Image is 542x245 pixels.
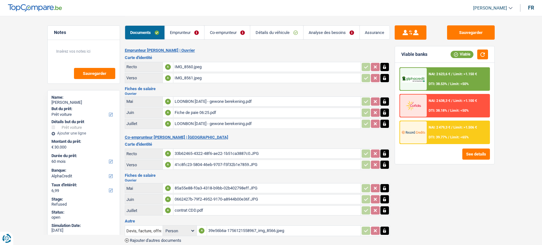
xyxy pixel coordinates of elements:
h2: Co-emprunteur [PERSON_NAME] | [GEOGRAPHIC_DATA] [125,135,390,140]
a: Analyse des besoins [304,26,359,39]
div: A [165,196,171,202]
div: Stage: [51,197,116,202]
div: 33b62465-4322-48f6-ae22-1b51ca3887c0.JPG [175,149,359,158]
div: IMG_8560.jpeg [175,62,359,72]
label: Banque: [51,168,115,173]
a: Détails du véhicule [250,26,303,39]
h2: Emprunteur [PERSON_NAME] | Ouvrier [125,48,390,53]
img: AlphaCredit [402,76,425,83]
h3: Fiches de salaire [125,173,390,177]
div: LOONBON [DATE] - gewone berekening.pdf [175,97,359,106]
a: Documents [125,26,164,39]
div: A [165,162,171,168]
div: open [51,215,116,220]
span: Rajouter d'autres documents [130,238,181,242]
div: Juin [126,110,161,115]
div: Verso [126,162,161,167]
div: 39e56b6a-1756121558967_img_8566.jpeg [208,226,359,235]
div: Juin [126,197,161,202]
h3: Carte d'identité [125,56,390,60]
span: Limit: <65% [450,135,469,139]
div: IMG_8561.jpeg [175,73,359,83]
span: DTI: 38.53% [429,82,447,86]
div: A [165,208,171,213]
span: NAI: 2 623,6 € [429,72,450,76]
div: Verso [126,76,161,80]
div: [DATE] [51,228,116,233]
div: Fiche de paie 06:25.pdf [175,108,359,117]
div: fr [528,5,534,11]
h5: Notes [54,30,113,35]
span: DTI: 38.18% [429,109,447,113]
div: 85a55e88-f0a3-4318-b9bb-02b402798eff.JPG [175,183,359,193]
span: NAI: 2 638,3 € [429,99,450,103]
div: Recto [126,64,161,69]
label: Taux d'intérêt: [51,182,115,188]
h2: Ouvrier [125,92,390,96]
span: € [51,145,54,150]
img: Cofidis [402,100,425,111]
div: A [165,151,171,156]
a: [PERSON_NAME] [468,3,512,13]
div: Mai [126,99,161,104]
h3: Autre [125,219,390,223]
div: Refused [51,202,116,207]
span: Limit: <50% [450,82,469,86]
div: Ajouter une ligne [51,131,116,136]
span: DTI: 39.77% [429,135,447,139]
div: contrat CDD.pdf [175,206,359,215]
div: Status: [51,210,116,215]
span: / [451,125,452,129]
div: 41c8fc23-5804-46eb-9707-f5f32b1e7859.JPG [175,160,359,169]
a: Emprunteur [165,26,204,39]
div: A [165,110,171,116]
h3: Fiches de salaire [125,87,390,91]
div: A [165,64,171,70]
span: / [448,109,449,113]
div: Juillet [126,208,161,213]
label: Durée du prêt: [51,153,115,158]
div: A [165,99,171,104]
button: Sauvegarder [74,68,115,79]
div: A [165,185,171,191]
h3: Carte d'identité [125,142,390,146]
div: Mai [126,186,161,191]
button: Sauvegarder [447,25,495,40]
label: But du prêt: [51,106,115,111]
div: Viable [451,51,473,58]
span: Limit: >1.506 € [453,125,477,129]
a: Co-emprunteur [204,26,250,39]
span: NAI: 2 479,3 € [429,125,450,129]
span: Limit: >1.150 € [453,72,477,76]
div: 0662427b-79f2-4952-9170-a8944b00e36f.JPG [175,195,359,204]
span: Limit: <50% [450,109,469,113]
div: [PERSON_NAME] [51,100,116,105]
button: See details [462,149,490,160]
div: Simulation Date: [51,223,116,228]
img: TopCompare Logo [8,4,62,12]
span: / [451,72,452,76]
div: LOONBON [DATE] - gewone berekening.pdf [175,119,359,129]
div: Viable banks [401,52,427,57]
span: [PERSON_NAME] [473,5,507,11]
div: A [165,121,171,127]
div: A [199,228,204,234]
span: / [451,99,452,103]
span: Limit: >1.100 € [453,99,477,103]
div: A [165,75,171,81]
button: Rajouter d'autres documents [125,238,181,242]
span: / [448,135,449,139]
a: Assurance [360,26,390,39]
span: Sauvegarder [83,71,106,76]
div: Recto [126,151,161,156]
label: Montant du prêt: [51,139,115,144]
h2: Ouvrier [125,179,390,182]
div: Détails but du prêt [51,119,116,124]
img: Record Credits [402,126,425,138]
span: / [448,82,449,86]
div: Juillet [126,121,161,126]
div: Name: [51,95,116,100]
